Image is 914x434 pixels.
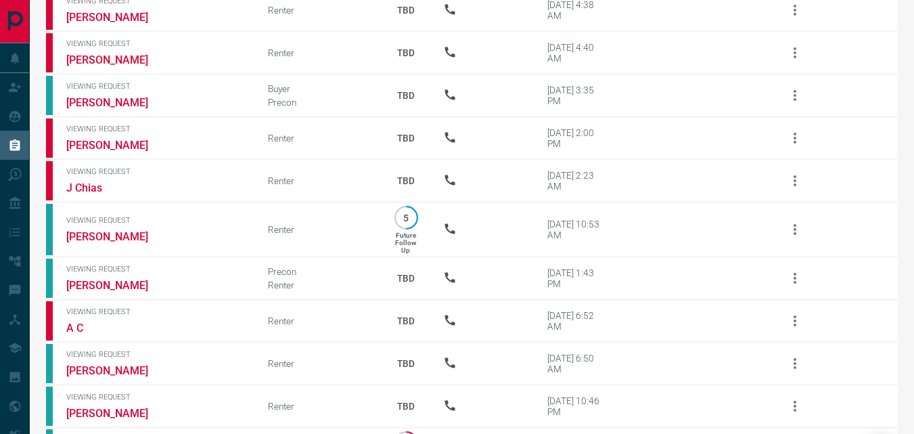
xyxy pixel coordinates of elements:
div: [DATE] 3:35 PM [547,85,605,106]
a: [PERSON_NAME] [66,139,168,152]
span: Viewing Request [66,125,248,133]
a: [PERSON_NAME] [66,96,168,109]
div: Renter [268,133,369,144]
div: Renter [268,316,369,326]
a: [PERSON_NAME] [66,230,168,243]
div: [DATE] 1:43 PM [547,267,605,289]
div: condos.ca [46,204,53,255]
div: Precon [268,266,369,277]
div: property.ca [46,33,53,72]
p: TBD [389,120,423,156]
span: Viewing Request [66,307,248,316]
a: J Chias [66,181,168,194]
div: Renter [268,5,369,16]
p: TBD [389,35,423,71]
div: [DATE] 10:46 PM [547,395,605,417]
a: [PERSON_NAME] [66,364,168,377]
div: condos.ca [46,259,53,298]
div: property.ca [46,301,53,341]
span: Viewing Request [66,39,248,48]
div: condos.ca [46,76,53,115]
span: Viewing Request [66,393,248,402]
div: Renter [268,401,369,412]
div: Renter [268,47,369,58]
div: Buyer [268,83,369,94]
p: TBD [389,388,423,425]
div: [DATE] 6:50 AM [547,353,605,374]
p: 5 [401,213,411,223]
div: Renter [268,175,369,186]
p: TBD [389,77,423,114]
a: [PERSON_NAME] [66,407,168,420]
div: condos.ca [46,344,53,383]
span: Viewing Request [66,216,248,225]
a: [PERSON_NAME] [66,53,168,66]
div: Renter [268,224,369,235]
div: Renter [268,280,369,290]
a: A C [66,322,168,334]
div: Precon [268,97,369,108]
p: TBD [389,345,423,382]
p: TBD [389,260,423,297]
span: Viewing Request [66,82,248,91]
span: Viewing Request [66,265,248,274]
span: Viewing Request [66,350,248,359]
div: property.ca [46,118,53,158]
p: TBD [389,303,423,339]
div: [DATE] 6:52 AM [547,310,605,332]
p: Future Follow Up [395,232,416,254]
div: [DATE] 4:40 AM [547,42,605,64]
div: condos.ca [46,387,53,426]
p: TBD [389,162,423,199]
div: [DATE] 10:53 AM [547,219,605,240]
div: property.ca [46,161,53,200]
div: [DATE] 2:00 PM [547,127,605,149]
span: Viewing Request [66,167,248,176]
div: [DATE] 2:23 AM [547,170,605,192]
a: [PERSON_NAME] [66,279,168,292]
div: Renter [268,358,369,369]
a: [PERSON_NAME] [66,11,168,24]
